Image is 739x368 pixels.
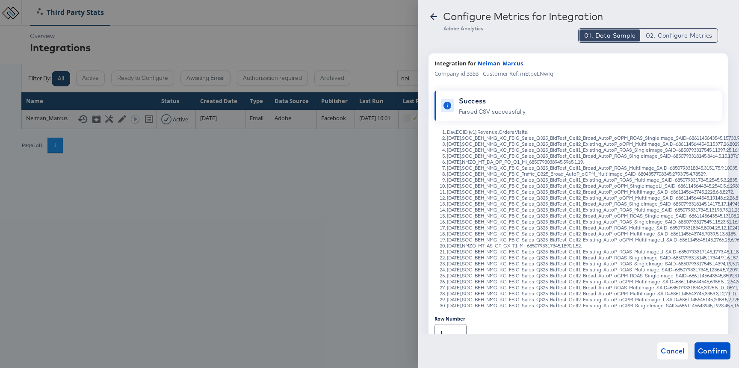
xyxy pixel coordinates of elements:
[435,59,476,68] span: Integration for
[447,207,727,213] li: [DATE],SOC_BEH_NMG_KC_FBIG_Sales_Q325_BidTest_Cell1_Existing_AutoP_ROAS_MultiImage_SAID=685079331...
[447,177,727,183] li: [DATE],SOC_BEH_NMG_KC_FBIG_Sales_Q325_BidTest_Cell1_Existing_AutoP_ROAS_MultiImage_SAID=685079331...
[447,129,727,135] li: Day,ECID (v1),Revenue,Orders,Visits,
[447,261,727,267] li: [DATE],SOC_BEH_NMG_KC_FBIG_Sales_Q325_BidTest_Cell1_Existing_AutoP_ROAS_SingleImage_SAID=68507933...
[447,279,727,285] li: [DATE],SOC_BEH_NMG_KC_FBIG_Sales_Q325_BidTest_Cell2_Existing_AutoP_oCPM_MultiImage_SAID=686114564...
[459,96,526,106] div: Success
[641,29,717,41] button: Configure Metrics
[447,165,727,171] li: [DATE],SOC_BEH_NMG_KC_FBIG_Sales_Q325_BidTest_Cell1_Broad_AutoP_ROAS_MultiImage_SAID=685079331834...
[447,171,727,177] li: [DATE],SOC_BEH_NMG_KC_FBIG_Traffic_Q325_Broad_AutoP_oCPM_MultiImage_SAID=6804357708345,2793.75,4,...
[447,255,727,261] li: [DATE],SOC_BEH_NMG_KC_FBIG_Sales_Q325_BidTest_Cell1_Broad_AutoP_ROAS_SingleImage_SAID=68507933181...
[447,243,727,249] li: [DATE],NMZO_MT_AS_CT_CX_T1_MI_6850793317345,1890,1,52,
[435,70,553,78] span: Company id: 3353 | Customer Ref: mEtpeLNwIq
[447,303,727,309] li: [DATE],SOC_BEH_NMG_KC_FBIG_Sales_Q325_BidTest_Cell2_Existing_AutoP_oCPM_SingleImage_SAID=68611456...
[447,189,727,195] li: [DATE],SOC_BEH_NMG_KC_FBIG_Sales_Q325_BidTest_Cell2_Broad_AutoP_oCPM_MultiImage_SAID=686114564374...
[447,267,727,273] li: [DATE],SOC_BEH_NMG_KC_FBIG_Sales_Q325_BidTest_Cell1_Existing_AutoP_ROAS_MultiImage_SAID=685079331...
[447,213,727,219] li: [DATE],SOC_BEH_NMG_KC_FBIG_Sales_Q325_BidTest_Cell2_Broad_AutoP_oCPM_ROAS_SingleImage_SAID=686114...
[695,342,730,359] button: Confirm
[447,153,727,159] li: [DATE],SOC_BEH_NMG_KC_FBIG_Sales_Q325_BidTest_Cell1_Broad_AutoP_ROAS_SingleImage_SAID=68507933181...
[435,315,465,322] label: Row Number
[646,31,712,40] span: 02. Configure Metrics
[447,141,727,147] li: [DATE],SOC_BEH_NMG_KC_FBIG_Sales_Q325_BidTest_Cell2_Existing_AutoP_oCPM_MultiImage_SAID=686114564...
[657,342,688,359] button: Cancel
[447,147,727,153] li: [DATE],SOC_BEH_NMG_KC_FBIG_Sales_Q325_BidTest_Cell1_Existing_AutoP_ROAS_SingleImage_SAID=68507933...
[447,237,727,243] li: [DATE],SOC_BEH_NMG_KC_FBIG_Sales_Q325_BidTest_Cell2_Existing_AutoP_oCPM_MultiImageLI_SAID=6861145...
[447,195,727,201] li: [DATE],SOC_BEH_NMG_KC_FBIG_Sales_Q325_BidTest_Cell2_Existing_AutoP_oCPM_MultiImage_SAID=686114564...
[447,201,727,207] li: [DATE],SOC_BEH_NMG_KC_FBIG_Sales_Q325_BidTest_Cell1_Broad_AutoP_ROAS_SingleImage_SAID=68507933181...
[579,29,640,41] button: Data Sample
[447,159,727,165] li: [DATE],NMZO_MT_DA_CP_PC_C1_MI_6850793038945,5965,1,19,
[447,219,727,225] li: [DATE],SOC_BEH_NMG_KC_FBIG_Sales_Q325_BidTest_Cell1_Existing_AutoP_ROAS_SingleImage_SAID=68507933...
[447,291,727,297] li: [DATE],SOC_BEH_NMG_KC_FBIG_Sales_Q325_BidTest_Cell2_Broad_AutoP_oCPM_MultiImage_SAID=686114564374...
[447,273,727,279] li: [DATE],SOC_BEH_NMG_KC_FBIG_Sales_Q325_BidTest_Cell2_Broad_AutoP_oCPM_ROAS_SingleImage_SAID=686114...
[478,59,523,68] span: Neiman_Marcus
[447,135,727,141] li: [DATE],SOC_BEH_NMG_KC_FBIG_Sales_Q325_BidTest_Cell2_Broad_AutoP_oCPM_ROAS_SingleImage_SAID=686114...
[443,10,603,22] div: Configure Metrics for Integration
[459,108,526,116] div: Parsed CSV successfully
[447,225,727,231] li: [DATE],SOC_BEH_NMG_KC_FBIG_Sales_Q325_BidTest_Cell1_Broad_AutoP_ROAS_MultiImage_SAID=685079331834...
[584,31,636,40] span: 01. Data Sample
[447,183,727,189] li: [DATE],SOC_BEH_NMG_KC_FBIG_Sales_Q325_BidTest_Cell2_Broad_AutoP_oCPM_SingleImageLI_SAID=686114564...
[447,249,727,255] li: [DATE],SOC_BEH_NMG_KC_FBIG_Sales_Q325_BidTest_Cell1_Existing_AutoP_ROAS_MultiImageLI_SAID=6850793...
[447,285,727,291] li: [DATE],SOC_BEH_NMG_KC_FBIG_Sales_Q325_BidTest_Cell1_Broad_AutoP_ROAS_MultiImage_SAID=685079331834...
[661,345,685,357] span: Cancel
[698,345,727,357] span: Confirm
[443,25,729,32] div: Adobe Analytics
[447,231,727,237] li: [DATE],SOC_BEH_NMG_KC_FBIG_Sales_Q325_BidTest_Cell2_Broad_AutoP_oCPM_MultiImage_SAID=686114564374...
[447,297,727,303] li: [DATE],SOC_BEH_NMG_KC_FBIG_Sales_Q325_BidTest_Cell2_Existing_AutoP_oCPM_MultiImageLI_SAID=6861145...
